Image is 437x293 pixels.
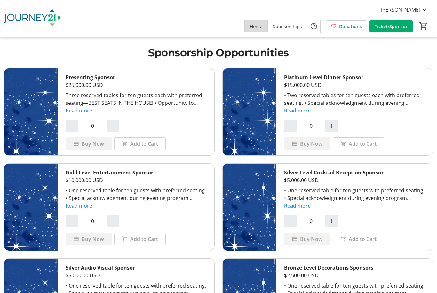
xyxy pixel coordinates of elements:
[284,272,425,279] div: $2,500.00 USD
[4,68,58,155] img: Presenting Sponsor
[284,187,425,202] div: • One reserved table for ten guests with preferred seating. • Special acknowledgment during eveni...
[418,20,429,32] button: Cart
[339,23,362,30] span: Donations
[66,107,92,114] button: Read more
[375,23,408,30] span: Ticket/Sponsor
[297,120,325,132] input: Platinum Level Dinner Sponsor Quantity
[326,20,367,32] a: Donations
[273,23,302,30] span: Sponsorships
[284,81,425,89] div: $15,000.00 USD
[66,264,207,272] div: Silver Audio Visual Sponsor
[268,20,307,32] a: Sponsorships
[325,215,338,227] button: Increment by one
[284,264,425,272] div: Bronze Level Decorations Sponsors
[369,20,413,32] a: Ticket/Sponsor
[107,120,119,132] button: Increment by one
[4,3,61,35] img: Journey21's Logo
[325,120,338,132] button: Increment by one
[381,6,420,13] span: [PERSON_NAME]
[4,45,433,60] h1: Sponsorship Opportunities
[66,169,207,176] div: Gold Level Entertainment Sponsor
[307,20,320,33] button: Help
[223,68,276,155] img: Platinum Level Dinner Sponsor
[284,202,311,210] button: Read more
[245,20,267,32] a: Home
[66,91,207,107] div: Three reserved tables for ten guests each with preferred seating—BEST SEATS IN THE HOUSE! • Oppor...
[78,215,107,227] input: Gold Level Entertainment Sponsor Quantity
[66,202,92,210] button: Read more
[284,176,425,184] div: $5,000.00 USD
[66,272,207,279] div: $5,000.00 USD
[66,81,207,89] div: $25,000.00 USD
[284,169,425,176] div: Silver Level Cocktail Reception Sponsor
[223,164,276,251] img: Silver Level Cocktail Reception Sponsor
[66,176,207,184] div: $10,000.00 USD
[4,164,58,251] img: Gold Level Entertainment Sponsor
[284,73,425,81] div: Platinum Level Dinner Sponsor
[78,120,107,132] input: Presenting Sponsor Quantity
[284,107,311,114] button: Read more
[250,23,262,30] span: Home
[297,215,325,227] input: Silver Level Cocktail Reception Sponsor Quantity
[107,215,119,227] button: Increment by one
[376,4,433,15] button: [PERSON_NAME]
[66,187,207,202] div: • One reserved table for ten guests with preferred seating. • Special acknowledgment during eveni...
[66,73,207,81] div: Presenting Sponsor
[284,91,425,107] div: • Two reserved tables for ten guests each with preferred seating. • Special acknowledgment during...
